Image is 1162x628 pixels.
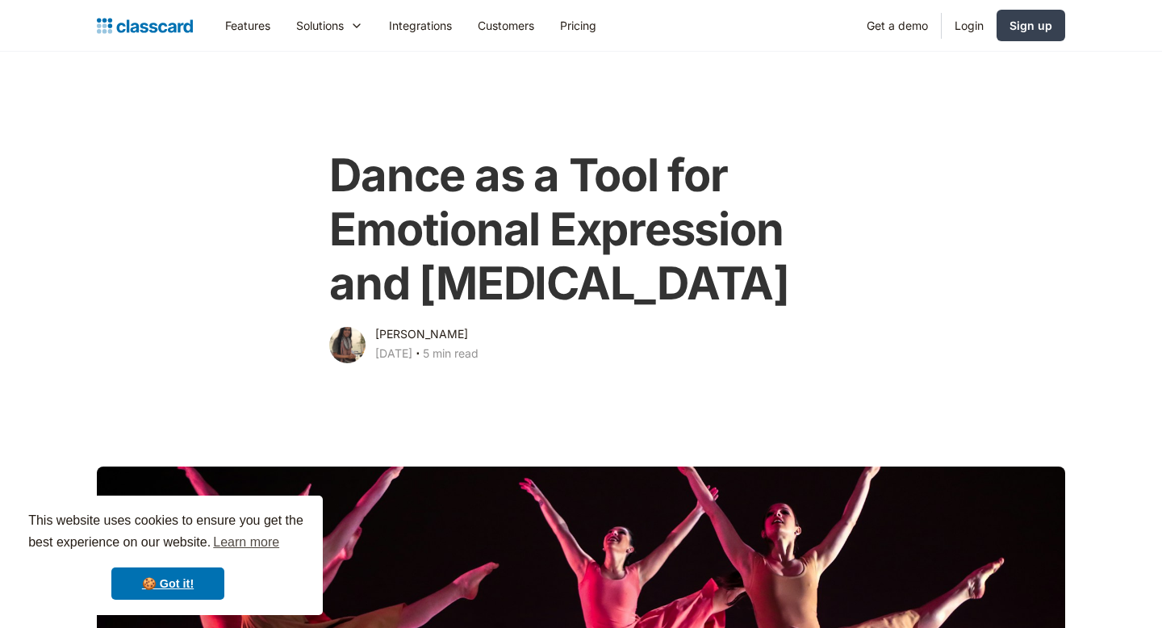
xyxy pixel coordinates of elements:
a: Sign up [997,10,1065,41]
div: ‧ [412,344,423,366]
div: 5 min read [423,344,479,363]
a: Customers [465,7,547,44]
a: Features [212,7,283,44]
a: Get a demo [854,7,941,44]
a: dismiss cookie message [111,567,224,600]
div: Solutions [296,17,344,34]
a: Pricing [547,7,609,44]
div: Solutions [283,7,376,44]
a: learn more about cookies [211,530,282,555]
div: [DATE] [375,344,412,363]
div: Sign up [1009,17,1052,34]
span: This website uses cookies to ensure you get the best experience on our website. [28,511,307,555]
a: home [97,15,193,37]
div: [PERSON_NAME] [375,324,468,344]
a: Login [942,7,997,44]
h1: Dance as a Tool for Emotional Expression and [MEDICAL_DATA] [329,149,832,312]
div: cookieconsent [13,496,323,615]
a: Integrations [376,7,465,44]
